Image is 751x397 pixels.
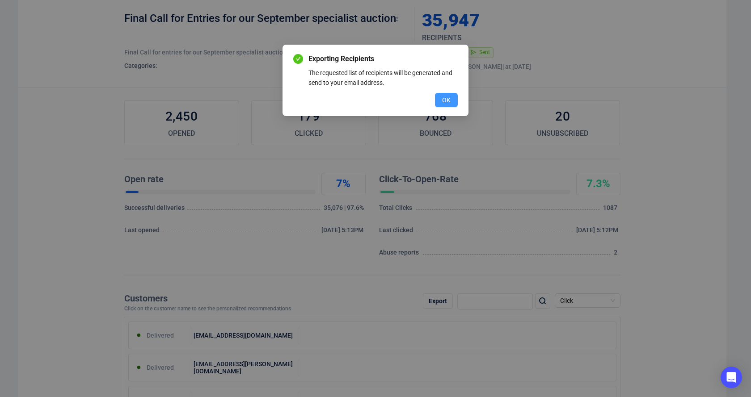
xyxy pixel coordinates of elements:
[435,93,458,107] button: OK
[308,68,458,88] div: The requested list of recipients will be generated and send to your email address.
[293,54,303,64] span: check-circle
[442,95,451,105] span: OK
[308,54,458,64] span: Exporting Recipients
[721,367,742,388] div: Open Intercom Messenger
